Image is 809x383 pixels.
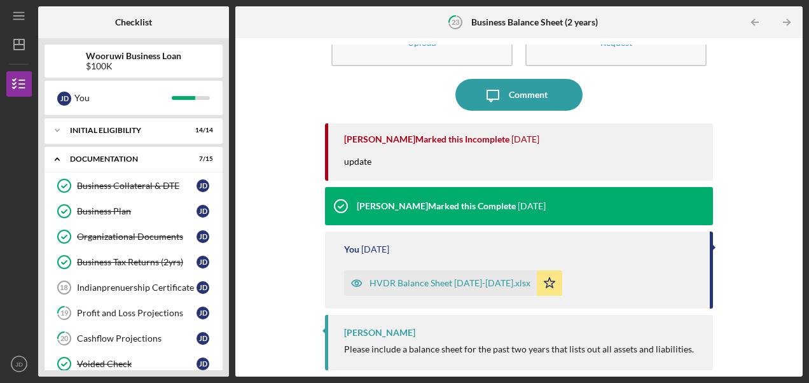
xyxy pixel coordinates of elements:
[15,361,23,368] text: JD
[600,38,632,47] div: Request
[51,300,216,326] a: 19Profit and Loss ProjectionsJD
[344,134,509,144] div: [PERSON_NAME] Marked this Incomplete
[74,87,172,109] div: You
[357,201,516,211] div: [PERSON_NAME] Marked this Complete
[511,134,539,144] time: 2025-08-19 18:47
[344,270,562,296] button: HVDR Balance Sheet [DATE]-[DATE].xlsx
[60,335,69,343] tspan: 20
[344,344,694,354] div: Please include a balance sheet for the past two years that lists out all assets and liabilities.
[197,332,209,345] div: J D
[77,359,197,369] div: Voided Check
[344,244,359,254] div: You
[57,92,71,106] div: J D
[471,17,598,27] b: Business Balance Sheet (2 years)
[77,333,197,344] div: Cashflow Projections
[77,206,197,216] div: Business Plan
[51,173,216,198] a: Business Collateral & DTEJD
[115,17,152,27] b: Checklist
[197,179,209,192] div: J D
[408,38,436,47] div: Upload
[77,282,197,293] div: Indianprenuership Certificate
[77,232,197,242] div: Organizational Documents
[60,284,67,291] tspan: 18
[51,249,216,275] a: Business Tax Returns (2yrs)JD
[370,278,530,288] div: HVDR Balance Sheet [DATE]-[DATE].xlsx
[344,328,415,338] div: [PERSON_NAME]
[6,351,32,377] button: JD
[197,307,209,319] div: J D
[51,198,216,224] a: Business PlanJD
[197,281,209,294] div: J D
[509,79,548,111] div: Comment
[197,205,209,218] div: J D
[51,351,216,377] a: Voided CheckJD
[518,201,546,211] time: 2024-10-31 18:15
[51,326,216,351] a: 20Cashflow ProjectionsJD
[77,308,197,318] div: Profit and Loss Projections
[452,18,459,26] tspan: 23
[197,256,209,268] div: J D
[70,155,181,163] div: Documentation
[70,127,181,134] div: Initial Eligibility
[86,61,181,71] div: $100K
[51,224,216,249] a: Organizational DocumentsJD
[190,127,213,134] div: 14 / 14
[60,309,69,317] tspan: 19
[455,79,583,111] button: Comment
[197,358,209,370] div: J D
[190,155,213,163] div: 7 / 15
[344,155,384,181] div: update
[51,275,216,300] a: 18Indianprenuership CertificateJD
[361,244,389,254] time: 2024-10-10 16:37
[197,230,209,243] div: J D
[86,51,181,61] b: Wooruwi Business Loan
[77,181,197,191] div: Business Collateral & DTE
[77,257,197,267] div: Business Tax Returns (2yrs)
